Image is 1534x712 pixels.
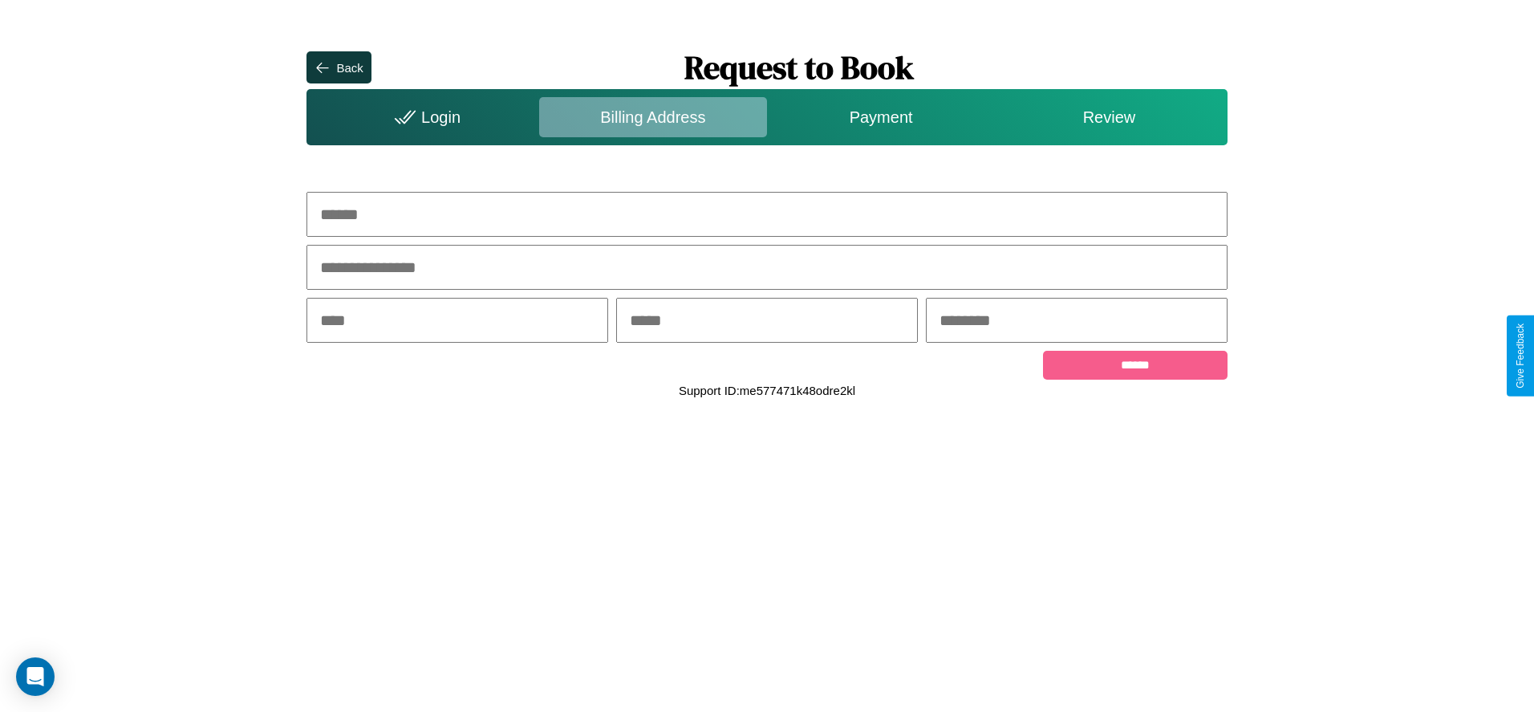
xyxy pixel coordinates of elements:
div: Login [310,97,538,137]
button: Back [306,51,371,83]
p: Support ID: me577471k48odre2kl [679,380,855,401]
div: Review [995,97,1223,137]
div: Back [336,61,363,75]
div: Give Feedback [1515,323,1526,389]
div: Billing Address [539,97,767,137]
div: Open Intercom Messenger [16,657,55,696]
h1: Request to Book [371,46,1228,89]
div: Payment [767,97,995,137]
